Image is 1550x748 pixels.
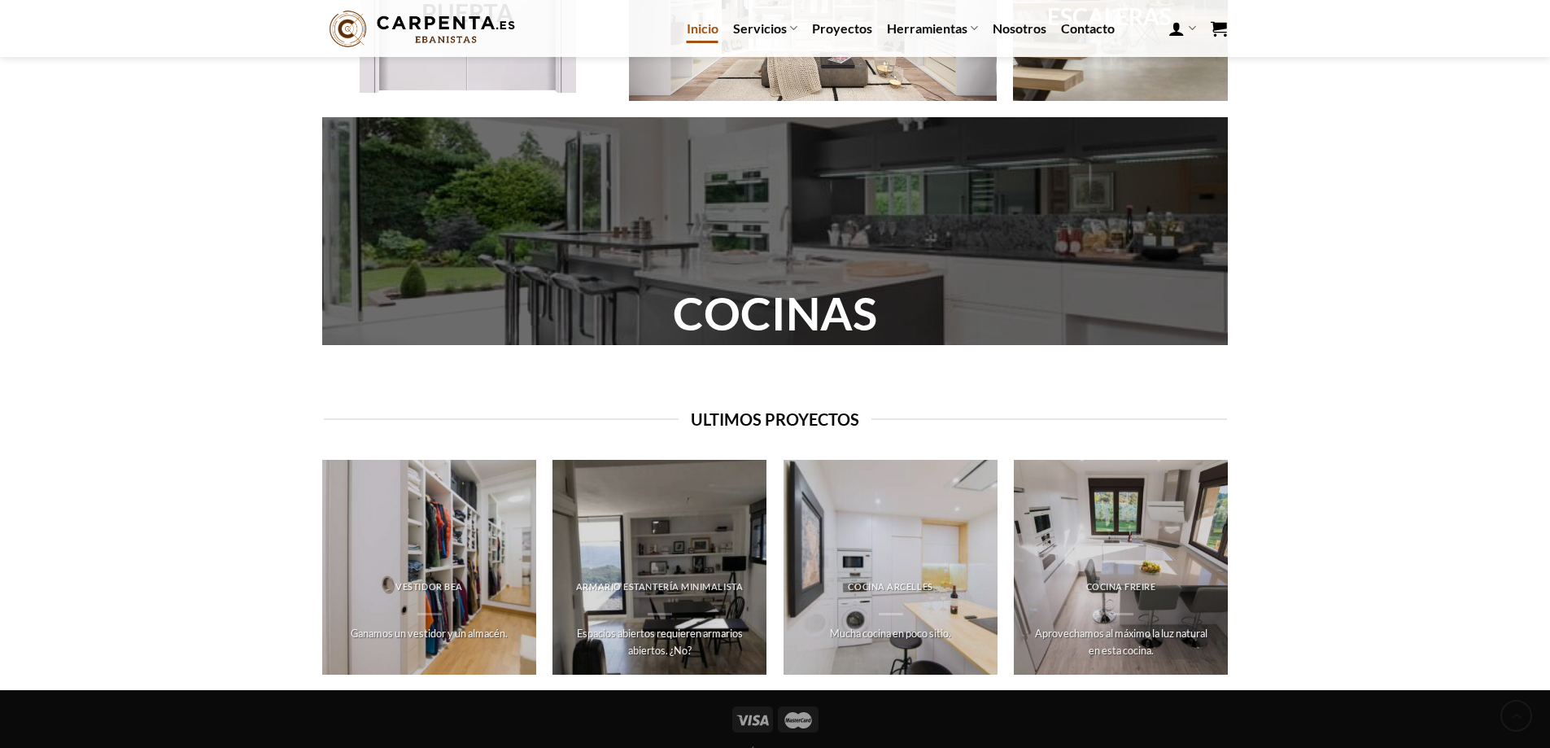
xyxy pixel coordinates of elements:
[887,12,978,44] a: Herramientas
[783,460,998,675] img: cocina encimera reforma carpinteria
[783,460,998,675] a: cocina encimera reforma carpinteria Cocina Arcelles Mucha cocina en poco sitio.
[687,14,718,43] a: Inicio
[691,406,859,432] span: Ultimos proyectos
[733,12,797,44] a: Servicios
[1013,460,1228,675] a: cocina encimera y tarima claros, fregadero bajo encimera Cocina Freire Aprovechamos al máximo la ...
[324,7,521,51] img: Carpenta.es
[552,460,767,675] a: armario sin frentes Armario estantería minimalista Espacios abiertos requieren armarios abiertos....
[552,460,767,675] img: armario sin frentes
[322,460,537,675] img: vestidor, armario sin frentes carpinteria
[1061,14,1115,43] a: Contacto
[993,14,1046,43] a: Nosotros
[812,14,872,43] a: Proyectos
[1013,460,1228,675] img: cocina encimera y tarima claros, fregadero bajo encimera
[673,286,877,340] a: COCINAS
[322,460,537,675] a: vestidor, armario sin frentes carpinteria Vestidor Bea Ganamos un vestidor y un almacén.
